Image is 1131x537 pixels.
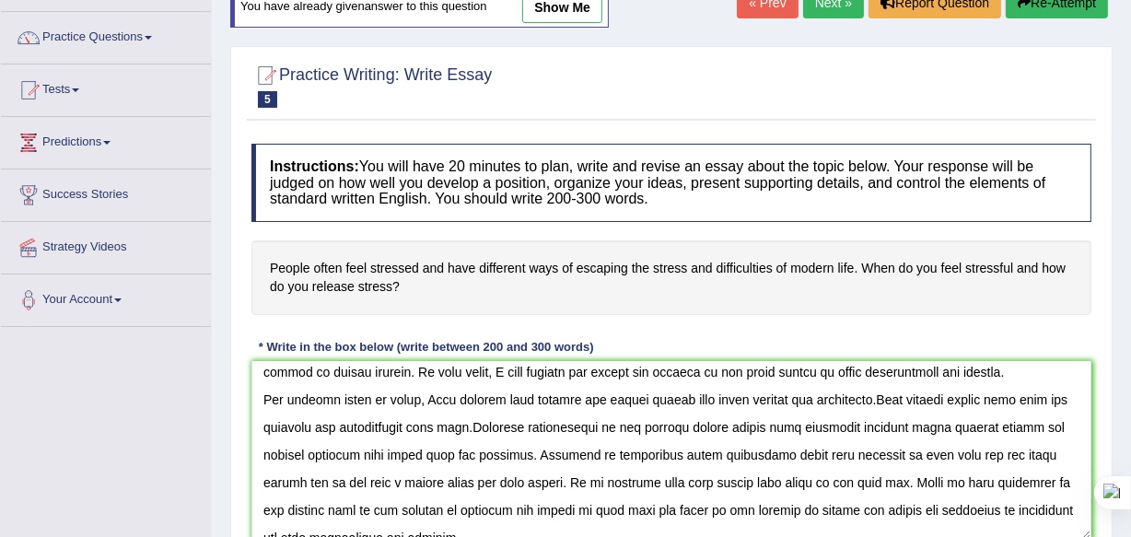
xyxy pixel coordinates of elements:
a: Tests [1,64,211,111]
h4: People often feel stressed and have different ways of escaping the stress and difficulties of mod... [251,240,1091,315]
a: Predictions [1,117,211,163]
a: Success Stories [1,169,211,216]
a: Practice Questions [1,12,211,58]
span: 5 [258,91,277,108]
a: Your Account [1,274,211,321]
div: * Write in the box below (write between 200 and 300 words) [251,338,600,356]
h2: Practice Writing: Write Essay [251,62,492,108]
b: Instructions: [270,158,359,174]
h4: You will have 20 minutes to plan, write and revise an essay about the topic below. Your response ... [251,144,1091,222]
a: Strategy Videos [1,222,211,268]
